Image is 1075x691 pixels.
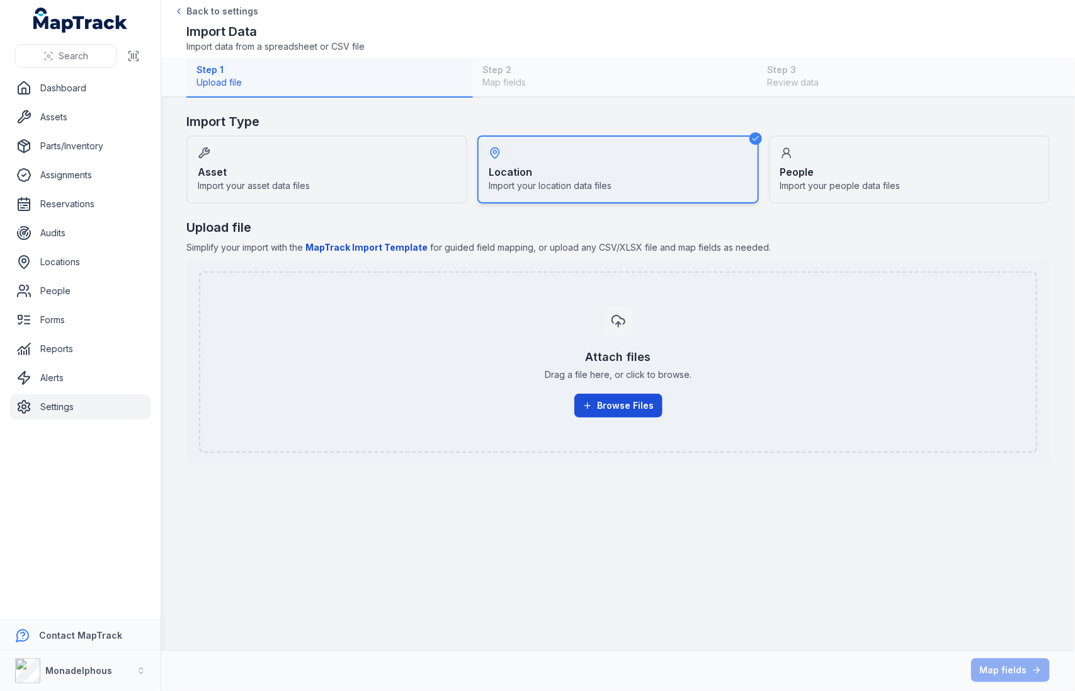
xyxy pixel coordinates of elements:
a: Assets [10,105,151,130]
b: MapTrack Import Template [305,242,428,253]
h2: Upload file [186,219,1050,236]
span: Import your asset data files [198,180,310,192]
h3: Attach files [586,348,651,366]
span: Drag a file here, or click to browse. [545,368,691,381]
span: Back to settings [186,5,258,18]
h2: Import Type [186,113,1050,130]
a: Forms [10,307,151,333]
strong: Monadelphous [45,665,112,676]
a: Audits [10,220,151,246]
a: Settings [10,394,151,420]
a: Back to settings [174,5,258,18]
strong: Contact MapTrack [39,630,122,641]
a: Assignments [10,163,151,188]
a: Alerts [10,365,151,391]
a: Reservations [10,191,151,217]
span: Search [59,50,88,62]
a: Parts/Inventory [10,134,151,159]
span: Import your location data files [489,180,611,192]
span: Import your people data files [780,180,901,192]
strong: Location [489,164,532,180]
span: Upload file [196,76,463,89]
strong: Asset [198,164,227,180]
strong: People [780,164,814,180]
a: MapTrack [33,8,128,33]
a: Dashboard [10,76,151,101]
span: Simplify your import with the for guided field mapping, or upload any CSV/XLSX file and map field... [186,241,1050,254]
button: Step 1Upload file [186,59,473,98]
a: Locations [10,249,151,275]
button: Search [15,44,117,68]
span: Import data from a spreadsheet or CSV file [186,40,365,53]
h2: Import Data [186,23,365,40]
a: People [10,278,151,304]
strong: Step 1 [196,64,463,76]
a: Reports [10,336,151,362]
button: Browse Files [574,394,663,418]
